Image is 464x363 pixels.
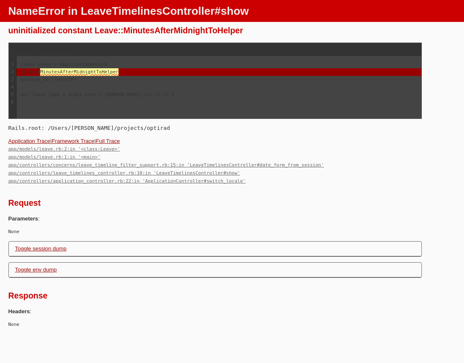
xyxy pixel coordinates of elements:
[8,178,246,184] a: app/controllers/application_controller.rb:22:in 'ApplicationController#switch_locale'
[8,321,456,328] pre: None
[8,138,51,144] a: Application Trace
[8,308,456,315] p: :
[8,5,456,17] h1: NameError in LeaveTimelinesController#show
[11,69,14,75] span: 2
[8,25,456,36] div: uninitialized constant Leave::MinutesAfterMidnightToHelper
[11,99,14,105] span: 6
[11,92,14,97] span: 5
[8,170,240,176] a: app/controllers/leave_timelines_controller.rb:10:in 'LeaveTimelinesController#show'
[8,154,101,160] a: app/models/leave.rb:1:in '<main>'
[9,43,421,56] div: Extracted source (around line ):
[8,228,456,236] pre: None
[8,146,120,152] a: app/models/leave.rb:2:in '<class:Leave>'
[11,77,14,82] span: 3
[8,162,324,168] a: app/controllers/concerns/leave_timeline_filter_support.rb:15:in 'LeaveTimelinesController#date_fo...
[8,290,456,301] h2: Response
[52,138,94,144] a: Framework Trace
[96,138,120,144] a: Full Trace
[15,245,67,252] a: Toggle session dump
[11,84,14,90] span: 4
[8,198,456,208] h2: Request
[40,68,118,76] span: MinutesAfterMidnightToHelper
[8,308,30,315] b: Headers
[16,91,421,99] div: def leave_type = super.then { [DOMAIN_NAME](it) if it }
[8,137,456,185] div: | |
[16,61,421,68] div: class Leave < ApplicationRecord
[15,266,57,273] a: Toggle env dump
[8,125,170,131] code: Rails.root: /Users/[PERSON_NAME]/projects/optirad
[8,215,456,223] p: :
[11,62,14,67] span: 1
[83,46,89,52] strong: #2
[16,68,421,76] div: include
[16,76,421,83] div: belongs_to :reporter
[8,215,38,222] b: Parameters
